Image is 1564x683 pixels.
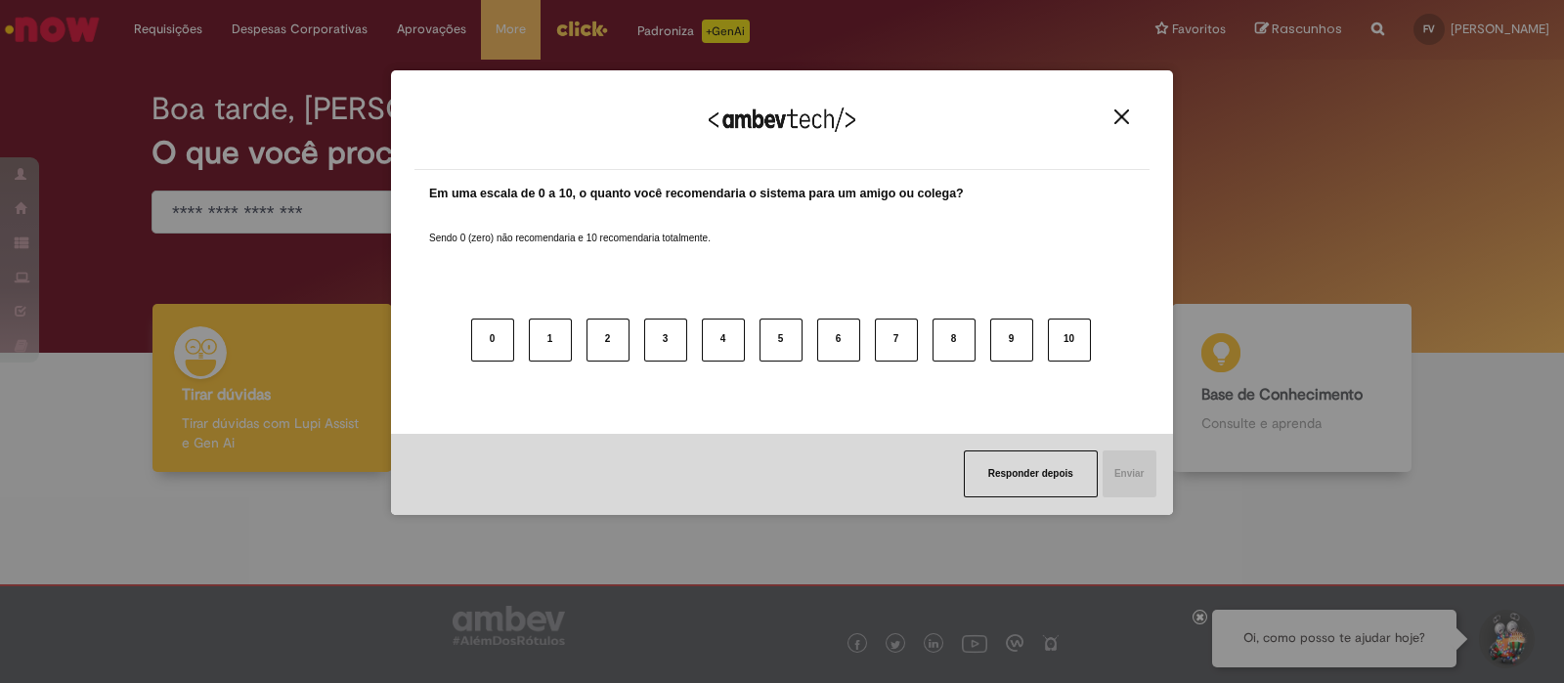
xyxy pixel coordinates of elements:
[644,319,687,362] button: 3
[586,319,630,362] button: 2
[709,107,855,132] img: Logo Ambevtech
[429,208,711,245] label: Sendo 0 (zero) não recomendaria e 10 recomendaria totalmente.
[529,319,572,362] button: 1
[1108,108,1135,125] button: Close
[990,319,1033,362] button: 9
[817,319,860,362] button: 6
[964,450,1098,497] button: Responder depois
[429,185,964,203] label: Em uma escala de 0 a 10, o quanto você recomendaria o sistema para um amigo ou colega?
[1114,109,1129,124] img: Close
[933,319,976,362] button: 8
[702,319,745,362] button: 4
[760,319,803,362] button: 5
[471,319,514,362] button: 0
[875,319,918,362] button: 7
[1048,319,1091,362] button: 10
